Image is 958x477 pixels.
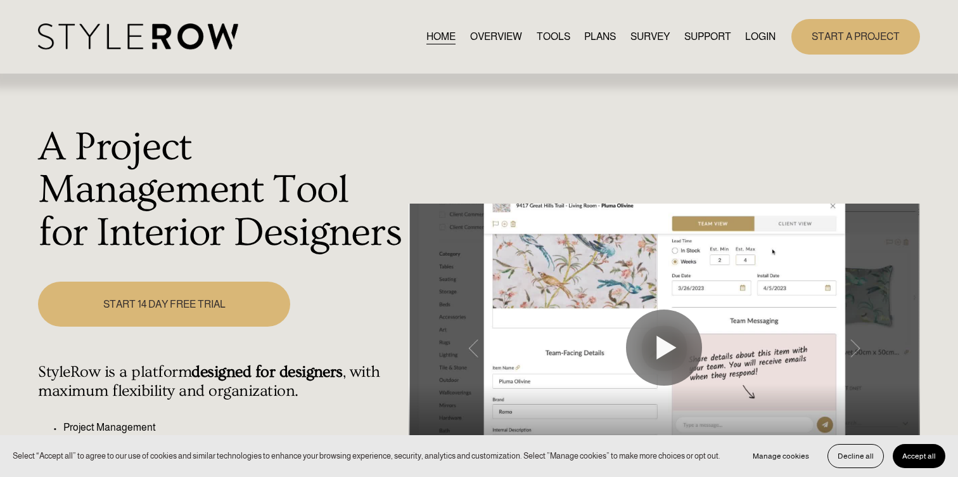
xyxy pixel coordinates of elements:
a: TOOLS [537,28,570,45]
h4: StyleRow is a platform , with maximum flexibility and organization. [38,363,401,401]
a: START 14 DAY FREE TRIAL [38,282,290,327]
h1: A Project Management Tool for Interior Designers [38,126,401,255]
span: SUPPORT [684,29,731,44]
a: SURVEY [630,28,670,45]
button: Play [626,310,702,386]
button: Decline all [827,444,884,468]
button: Manage cookies [743,444,819,468]
a: HOME [426,28,456,45]
span: Accept all [902,452,936,461]
img: StyleRow [38,23,238,49]
a: LOGIN [745,28,776,45]
p: Select “Accept all” to agree to our use of cookies and similar technologies to enhance your brows... [13,450,720,462]
a: OVERVIEW [470,28,522,45]
a: PLANS [584,28,616,45]
a: START A PROJECT [791,19,920,54]
button: Accept all [893,444,945,468]
strong: designed for designers [191,363,343,381]
span: Manage cookies [753,452,809,461]
span: Decline all [838,452,874,461]
p: Project Management [63,420,401,435]
a: folder dropdown [684,28,731,45]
